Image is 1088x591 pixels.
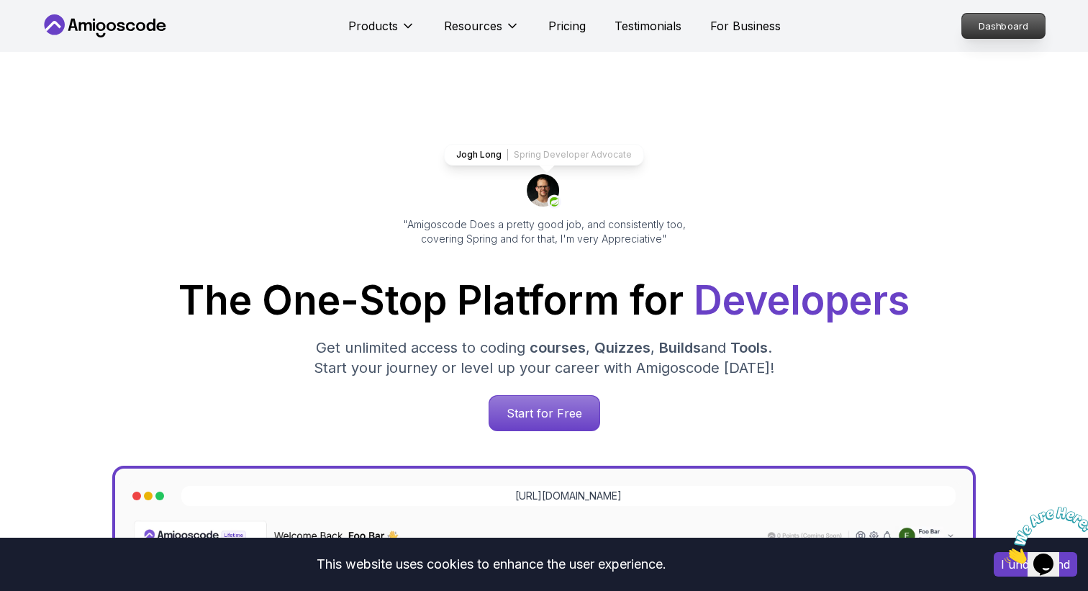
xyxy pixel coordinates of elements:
[594,339,650,356] span: Quizzes
[444,17,520,46] button: Resources
[302,338,786,378] p: Get unlimited access to coding , , and . Start your journey or level up your career with Amigosco...
[489,396,599,430] p: Start for Free
[994,552,1077,577] button: Accept cookies
[11,549,972,580] div: This website uses cookies to enhance the user experience.
[489,395,600,431] a: Start for Free
[710,17,781,35] a: For Business
[659,339,701,356] span: Builds
[730,339,768,356] span: Tools
[999,501,1088,569] iframe: chat widget
[615,17,681,35] a: Testimonials
[527,174,561,209] img: josh long
[348,17,398,35] p: Products
[456,149,502,161] p: Jogh Long
[962,14,1045,38] p: Dashboard
[383,217,705,246] p: "Amigoscode Does a pretty good job, and consistently too, covering Spring and for that, I'm very ...
[6,6,95,63] img: Chat attention grabber
[694,276,910,324] span: Developers
[548,17,586,35] a: Pricing
[348,17,415,46] button: Products
[515,489,622,503] a: [URL][DOMAIN_NAME]
[444,17,502,35] p: Resources
[514,149,632,161] p: Spring Developer Advocate
[961,13,1046,39] a: Dashboard
[52,281,1036,320] h1: The One-Stop Platform for
[530,339,586,356] span: courses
